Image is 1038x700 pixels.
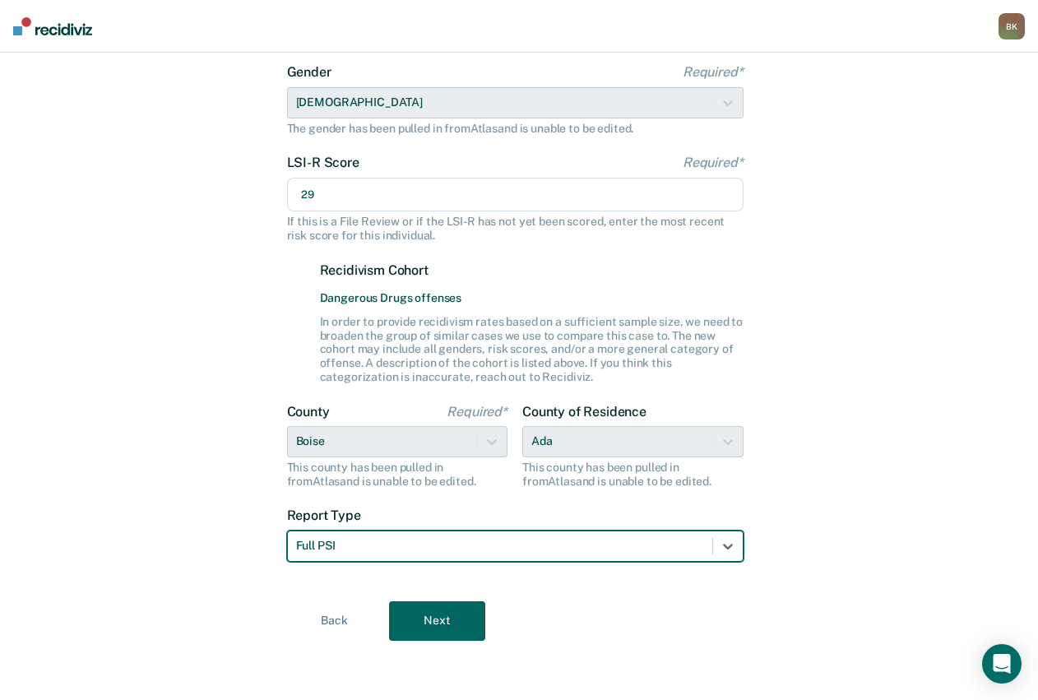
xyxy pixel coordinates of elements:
label: Report Type [287,508,744,523]
label: County [287,404,508,420]
span: Required* [683,155,744,170]
div: In order to provide recidivism rates based on a sufficient sample size, we need to broaden the gr... [320,315,744,384]
div: This county has been pulled in from Atlas and is unable to be edited. [522,461,744,489]
div: Open Intercom Messenger [982,644,1022,684]
div: B K [999,13,1025,39]
label: Recidivism Cohort [320,262,744,278]
button: Next [389,601,485,641]
span: Dangerous Drugs offenses [320,291,744,305]
button: BK [999,13,1025,39]
img: Recidiviz [13,17,92,35]
span: Required* [447,404,507,420]
div: If this is a File Review or if the LSI-R has not yet been scored, enter the most recent risk scor... [287,215,744,243]
label: Gender [287,64,744,80]
button: Back [286,601,382,641]
label: County of Residence [522,404,744,420]
span: Required* [683,64,744,80]
div: The gender has been pulled in from Atlas and is unable to be edited. [287,122,744,136]
div: This county has been pulled in from Atlas and is unable to be edited. [287,461,508,489]
label: LSI-R Score [287,155,744,170]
